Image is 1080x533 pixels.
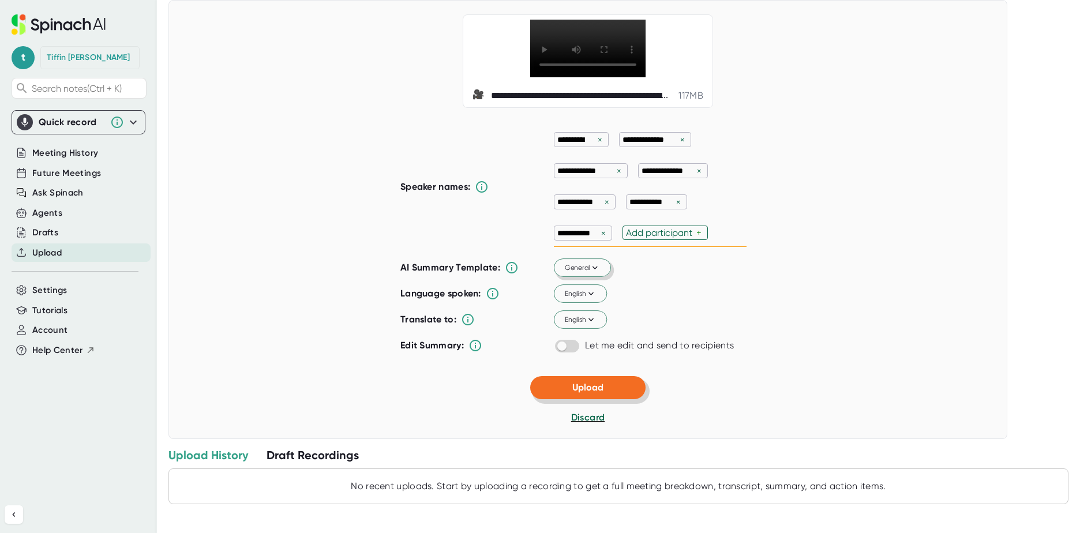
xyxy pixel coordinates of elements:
button: Help Center [32,344,95,357]
div: × [598,228,609,239]
span: English [565,314,597,325]
div: No recent uploads. Start by uploading a recording to get a full meeting breakdown, transcript, su... [175,481,1062,492]
div: × [673,197,684,208]
button: English [554,311,607,329]
button: Agents [32,207,62,220]
div: Upload History [168,448,248,463]
span: Search notes (Ctrl + K) [32,83,143,94]
button: Collapse sidebar [5,505,23,524]
div: Tiffin Filion [47,52,130,63]
div: Let me edit and send to recipients [585,340,734,351]
span: Help Center [32,344,83,357]
span: English [565,288,597,299]
button: Meeting History [32,147,98,160]
span: video [472,89,486,103]
div: × [677,134,688,145]
div: Quick record [17,111,140,134]
button: Upload [530,376,646,399]
div: × [614,166,624,177]
b: Speaker names: [400,181,470,192]
b: Edit Summary: [400,340,464,351]
span: General [565,262,601,273]
div: Quick record [39,117,104,128]
button: Account [32,324,67,337]
span: Discard [571,412,605,423]
button: English [554,285,607,303]
div: × [602,197,612,208]
button: General [554,259,611,277]
button: Drafts [32,226,58,239]
button: Discard [571,411,605,425]
button: Future Meetings [32,167,101,180]
div: × [694,166,704,177]
div: + [696,227,704,238]
span: t [12,46,35,69]
div: Add participant [626,227,696,238]
button: Settings [32,284,67,297]
button: Upload [32,246,62,260]
div: 117 MB [678,90,703,102]
div: × [595,134,605,145]
b: Language spoken: [400,288,481,299]
b: Translate to: [400,314,456,325]
button: Ask Spinach [32,186,84,200]
button: Tutorials [32,304,67,317]
div: Draft Recordings [267,448,359,463]
span: Upload [572,382,603,393]
b: AI Summary Template: [400,262,500,273]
